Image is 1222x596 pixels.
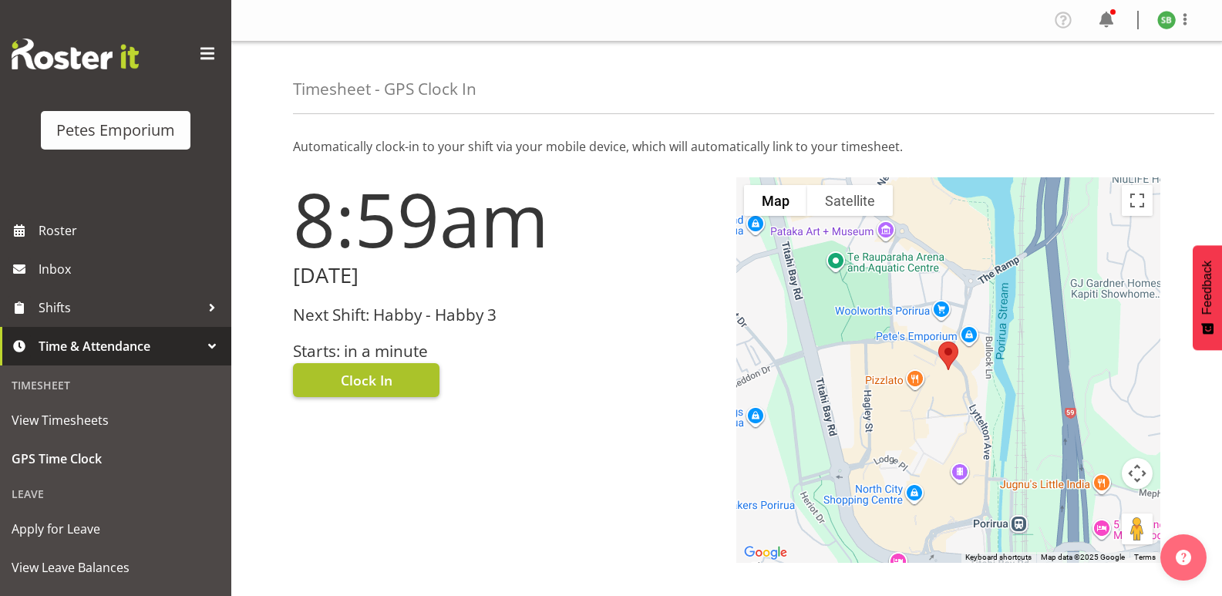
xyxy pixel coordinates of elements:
img: Rosterit website logo [12,39,139,69]
a: Terms (opens in new tab) [1134,553,1156,561]
button: Map camera controls [1122,458,1153,489]
span: Roster [39,219,224,242]
div: Timesheet [4,369,227,401]
button: Clock In [293,363,439,397]
span: View Leave Balances [12,556,220,579]
img: help-xxl-2.png [1176,550,1191,565]
h1: 8:59am [293,177,718,261]
span: Apply for Leave [12,517,220,540]
span: View Timesheets [12,409,220,432]
button: Feedback - Show survey [1193,245,1222,350]
a: View Timesheets [4,401,227,439]
a: Apply for Leave [4,510,227,548]
img: stephanie-burden9828.jpg [1157,11,1176,29]
span: Time & Attendance [39,335,200,358]
span: Map data ©2025 Google [1041,553,1125,561]
h2: [DATE] [293,264,718,288]
h3: Next Shift: Habby - Habby 3 [293,306,718,324]
span: Clock In [341,370,392,390]
button: Drag Pegman onto the map to open Street View [1122,514,1153,544]
img: Google [740,543,791,563]
h4: Timesheet - GPS Clock In [293,80,476,98]
button: Show street map [744,185,807,216]
span: Feedback [1200,261,1214,315]
div: Leave [4,478,227,510]
button: Keyboard shortcuts [965,552,1032,563]
h3: Starts: in a minute [293,342,718,360]
button: Toggle fullscreen view [1122,185,1153,216]
a: View Leave Balances [4,548,227,587]
span: Shifts [39,296,200,319]
span: GPS Time Clock [12,447,220,470]
span: Inbox [39,258,224,281]
a: GPS Time Clock [4,439,227,478]
button: Show satellite imagery [807,185,893,216]
a: Open this area in Google Maps (opens a new window) [740,543,791,563]
p: Automatically clock-in to your shift via your mobile device, which will automatically link to you... [293,137,1160,156]
div: Petes Emporium [56,119,175,142]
